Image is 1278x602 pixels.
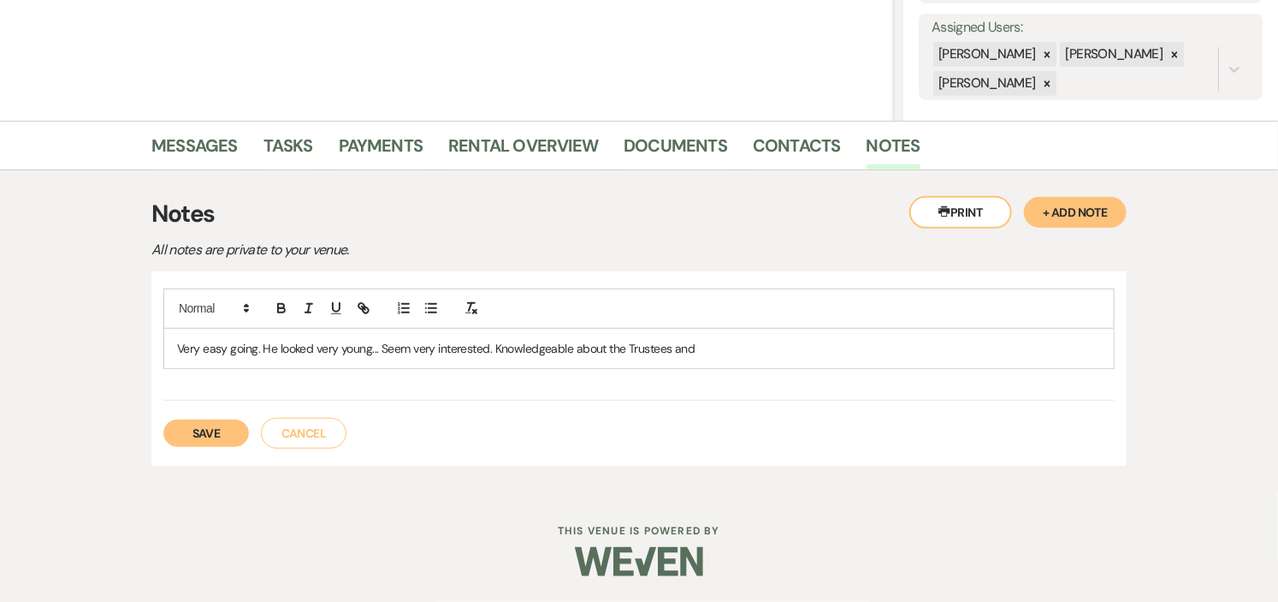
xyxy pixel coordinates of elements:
[151,239,750,261] p: All notes are private to your venue.
[163,420,249,447] button: Save
[151,132,238,170] a: Messages
[575,532,703,592] img: Weven Logo
[933,71,1038,96] div: [PERSON_NAME]
[261,418,346,449] button: Cancel
[932,15,1250,40] label: Assigned Users:
[339,132,423,170] a: Payments
[909,196,1012,229] button: Print
[151,196,1127,232] h3: Notes
[867,132,920,170] a: Notes
[1024,197,1127,228] button: + Add Note
[624,132,727,170] a: Documents
[933,42,1038,67] div: [PERSON_NAME]
[448,132,598,170] a: Rental Overview
[177,339,1101,358] p: Very easy going. He looked very young... Seem very interested. Knowledgeable about the Trustees and
[263,132,313,170] a: Tasks
[1060,42,1165,67] div: [PERSON_NAME]
[753,132,841,170] a: Contacts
